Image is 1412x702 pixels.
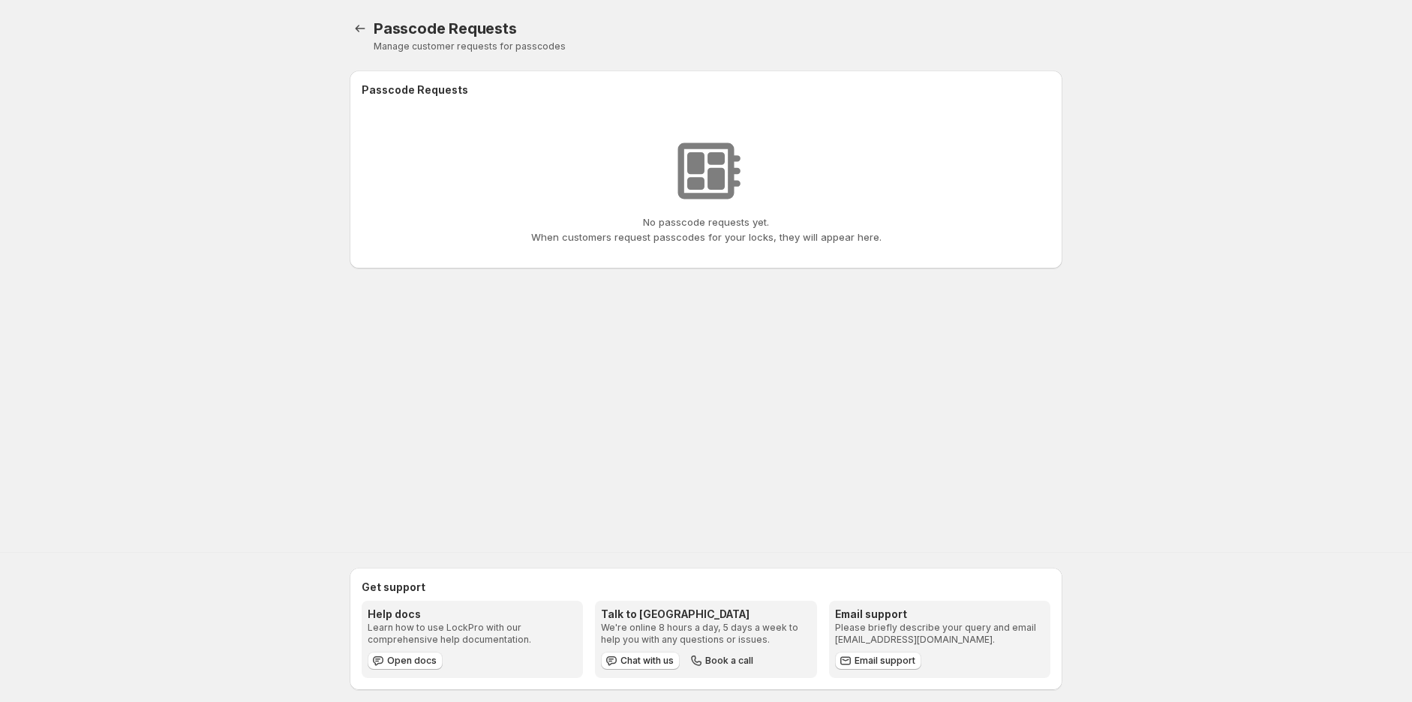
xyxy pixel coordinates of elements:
[835,622,1044,646] p: Please briefly describe your query and email [EMAIL_ADDRESS][DOMAIN_NAME].
[601,622,810,646] p: We're online 8 hours a day, 5 days a week to help you with any questions or issues.
[668,133,744,208] img: No requests found
[705,655,753,667] span: Book a call
[835,607,1044,622] h3: Email support
[362,82,468,97] h2: Passcode Requests
[835,652,921,670] a: Email support
[601,607,810,622] h3: Talk to [GEOGRAPHIC_DATA]
[686,652,759,670] button: Book a call
[368,622,577,646] p: Learn how to use LockPro with our comprehensive help documentation.
[350,18,371,39] a: Locks
[601,652,680,670] button: Chat with us
[855,655,915,667] span: Email support
[368,652,443,670] a: Open docs
[374,40,1062,52] p: Manage customer requests for passcodes
[362,580,1050,595] h2: Get support
[374,19,517,37] span: Passcode Requests
[387,655,437,667] span: Open docs
[620,655,674,667] span: Chat with us
[368,607,577,622] h3: Help docs
[531,214,882,244] p: No passcode requests yet. When customers request passcodes for your locks, they will appear here.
